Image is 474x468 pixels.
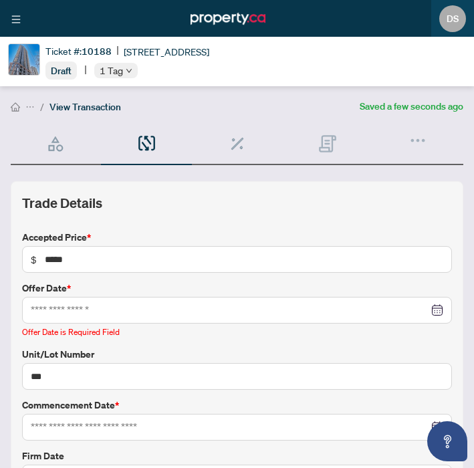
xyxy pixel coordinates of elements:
[427,421,467,461] button: Open asap
[11,102,20,112] span: home
[11,15,21,24] span: menu
[25,102,35,112] span: ellipsis
[82,45,112,57] span: 10188
[22,193,452,214] h2: Trade Details
[51,65,72,77] span: Draft
[22,449,452,463] label: Firm Date
[126,68,132,74] span: down
[40,99,44,114] li: /
[45,43,112,59] div: Ticket #:
[31,252,37,267] span: $
[49,101,121,113] span: View Transaction
[22,398,452,413] label: Commencement Date
[191,9,265,28] img: logo
[124,44,209,59] span: [STREET_ADDRESS]
[447,11,459,26] span: DS
[22,281,452,296] label: Offer Date
[22,347,452,362] label: Unit/Lot Number
[100,63,123,78] span: 1 Tag
[360,99,463,114] article: Saved a few seconds ago
[22,327,120,337] span: Offer Date is Required Field
[9,44,39,75] img: IMG-C12339053_1.jpg
[22,230,452,245] label: Accepted Price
